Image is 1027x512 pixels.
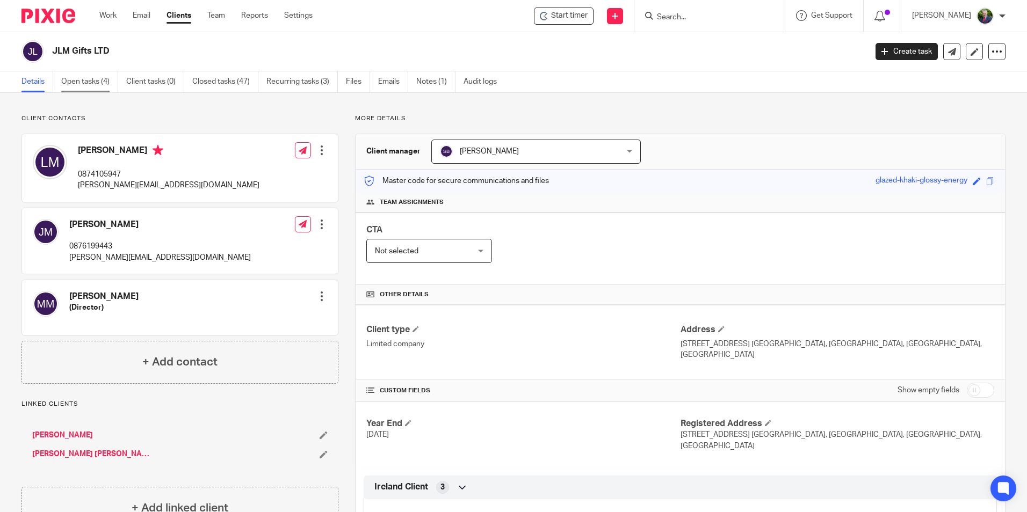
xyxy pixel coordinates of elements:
h4: [PERSON_NAME] [69,219,251,230]
p: Linked clients [21,400,338,408]
span: Get Support [811,12,852,19]
a: Emails [378,71,408,92]
a: Settings [284,10,313,21]
div: JLM Gifts LTD [534,8,594,25]
a: Open tasks (4) [61,71,118,92]
div: glazed-khaki-glossy-energy [876,175,967,187]
a: Files [346,71,370,92]
span: Ireland Client [374,481,428,493]
a: [PERSON_NAME] [32,430,93,441]
a: Team [207,10,225,21]
p: Client contacts [21,114,338,123]
p: More details [355,114,1006,123]
span: CTA [366,225,382,234]
img: svg%3E [440,145,453,158]
p: Limited company [366,339,680,349]
h4: Year End [366,418,680,429]
p: Master code for secure communications and files [364,175,549,186]
span: [STREET_ADDRESS] [GEOGRAPHIC_DATA], [GEOGRAPHIC_DATA], [GEOGRAPHIC_DATA], [GEOGRAPHIC_DATA] [681,431,982,449]
span: [DATE] [366,431,389,438]
img: svg%3E [33,219,59,245]
a: Audit logs [464,71,505,92]
h4: CUSTOM FIELDS [366,386,680,395]
span: Start timer [551,10,588,21]
span: [PERSON_NAME] [460,148,519,155]
img: svg%3E [21,40,44,63]
h4: Registered Address [681,418,994,429]
h2: JLM Gifts LTD [52,46,698,57]
a: Details [21,71,53,92]
span: Other details [380,290,429,299]
p: [PERSON_NAME] [912,10,971,21]
a: Reports [241,10,268,21]
i: Primary [153,145,163,156]
h4: [PERSON_NAME] [78,145,259,158]
a: Email [133,10,150,21]
a: [PERSON_NAME] [PERSON_NAME] [32,449,150,459]
h4: [PERSON_NAME] [69,291,139,302]
h3: Client manager [366,146,421,157]
h4: + Add contact [142,354,218,370]
h4: Address [681,324,994,335]
p: [PERSON_NAME][EMAIL_ADDRESS][DOMAIN_NAME] [78,180,259,191]
p: 0876199443 [69,241,251,252]
img: svg%3E [33,145,67,179]
p: 0874105947 [78,169,259,180]
p: [STREET_ADDRESS] [GEOGRAPHIC_DATA], [GEOGRAPHIC_DATA], [GEOGRAPHIC_DATA], [GEOGRAPHIC_DATA] [681,339,994,361]
a: Work [99,10,117,21]
img: download.png [977,8,994,25]
img: svg%3E [33,291,59,317]
h4: Client type [366,324,680,335]
p: [PERSON_NAME][EMAIL_ADDRESS][DOMAIN_NAME] [69,252,251,263]
span: Team assignments [380,198,444,207]
input: Search [656,13,753,23]
h5: (Director) [69,302,139,313]
a: Client tasks (0) [126,71,184,92]
span: 3 [440,482,445,493]
a: Closed tasks (47) [192,71,258,92]
a: Recurring tasks (3) [266,71,338,92]
a: Create task [876,43,938,60]
a: Clients [167,10,191,21]
span: Not selected [375,247,418,255]
a: Notes (1) [416,71,455,92]
label: Show empty fields [898,385,959,396]
img: Pixie [21,9,75,23]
